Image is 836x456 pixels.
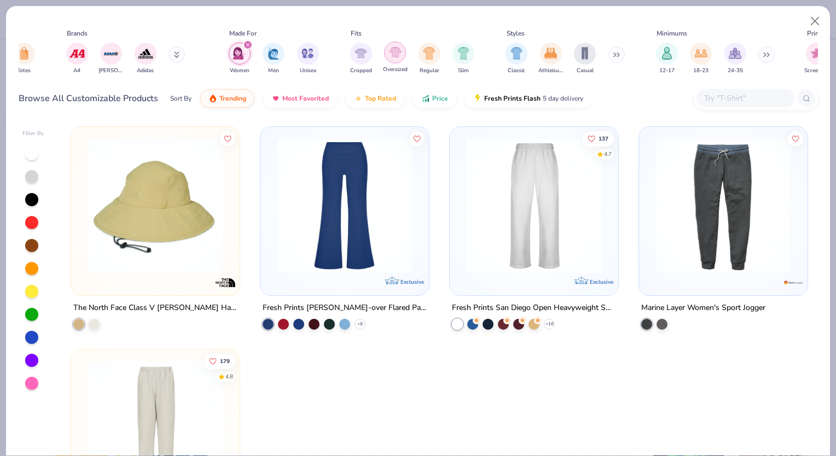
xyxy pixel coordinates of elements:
div: Sort By [170,93,191,103]
div: filter for Slim [452,43,474,75]
div: filter for Screen Print [804,43,829,75]
img: Regular Image [423,47,436,60]
div: Fits [351,28,362,38]
span: Totes [17,67,31,75]
button: filter button [506,43,527,75]
button: filter button [724,43,746,75]
img: Casual Image [579,47,591,60]
img: flash.gif [473,94,482,103]
div: Styles [507,28,525,38]
div: filter for Unisex [297,43,319,75]
img: trending.gif [208,94,217,103]
img: Athleisure Image [544,47,557,60]
div: filter for Oversized [383,42,408,74]
span: 137 [599,136,608,141]
div: Made For [229,28,257,38]
button: Like [204,353,236,369]
button: Price [413,89,456,108]
img: 12-17 Image [661,47,673,60]
span: Most Favorited [282,94,329,103]
img: Unisex Image [301,47,314,60]
button: Like [220,131,236,146]
button: filter button [574,43,596,75]
span: Adidas [137,67,154,75]
button: Close [805,11,826,32]
img: cab69ba6-afd8-400d-8e2e-70f011a551d3 [607,138,754,273]
button: filter button [98,43,124,75]
div: filter for Women [229,43,251,75]
span: 24-35 [728,67,743,75]
img: 18-23 Image [695,47,707,60]
span: Trending [219,94,246,103]
button: filter button [229,43,251,75]
div: Filter By [22,130,44,138]
img: TopRated.gif [354,94,363,103]
button: filter button [383,43,408,75]
button: Fresh Prints Flash5 day delivery [465,89,591,108]
img: Men Image [268,47,280,60]
span: Adams [98,67,124,75]
div: filter for Cropped [350,43,372,75]
span: Top Rated [365,94,396,103]
div: filter for A4 [66,43,88,75]
img: Totes Image [18,47,30,60]
div: filter for Classic [506,43,527,75]
span: Exclusive [400,278,424,285]
button: Most Favorited [263,89,337,108]
button: Like [788,131,803,146]
div: filter for Totes [13,43,35,75]
button: Like [409,131,425,146]
span: 5 day delivery [543,92,583,105]
div: Fresh Prints [PERSON_NAME]-over Flared Pants [263,301,427,315]
img: df5250ff-6f61-4206-a12c-24931b20f13c [461,138,607,273]
div: filter for Adidas [135,43,156,75]
div: filter for 24-35 [724,43,746,75]
span: Slim [458,67,469,75]
div: Minimums [657,28,687,38]
button: filter button [538,43,564,75]
button: Top Rated [346,89,404,108]
span: Unisex [300,67,316,75]
span: Cropped [350,67,372,75]
button: filter button [419,43,440,75]
div: filter for 18-23 [690,43,712,75]
span: Men [268,67,279,75]
span: Women [230,67,249,75]
img: 34d91d32-cd48-4a44-bc30-0f4709efeddd [650,138,797,273]
div: filter for Athleisure [538,43,564,75]
div: Brands [67,28,88,38]
img: Slim Image [457,47,469,60]
img: f981a934-f33f-4490-a3ad-477cd5e6773b [271,138,418,273]
img: Adidas Image [137,45,154,62]
button: filter button [297,43,319,75]
div: filter for 12-17 [656,43,678,75]
img: Oversized Image [389,46,402,59]
img: 0fe94eb2-1d79-41de-ab2c-37953f62cf58 [82,138,229,273]
div: Marine Layer Women's Sport Jogger [641,301,765,315]
div: Browse All Customizable Products [19,92,158,105]
div: filter for Regular [419,43,440,75]
button: filter button [452,43,474,75]
div: filter for Men [263,43,285,75]
div: Fresh Prints San Diego Open Heavyweight Sweatpants [452,301,616,315]
div: filter for Adams [98,43,124,75]
span: Regular [420,67,439,75]
span: Oversized [383,66,408,74]
img: most_fav.gif [271,94,280,103]
div: 4.7 [604,150,612,158]
span: Athleisure [538,67,564,75]
span: Casual [577,67,594,75]
img: Adams Image [103,45,119,62]
span: Exclusive [590,278,613,285]
button: Like [582,131,614,146]
span: Price [432,94,448,103]
img: A4 Image [69,45,85,62]
img: 24-35 Image [729,47,741,60]
img: Cropped Image [355,47,367,60]
img: Classic Image [510,47,523,60]
div: filter for Casual [574,43,596,75]
img: Women Image [233,47,246,60]
span: 12-17 [659,67,675,75]
img: The North Face logo [214,272,236,294]
div: The North Face Class V [PERSON_NAME] Hat - Women's [73,301,237,315]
